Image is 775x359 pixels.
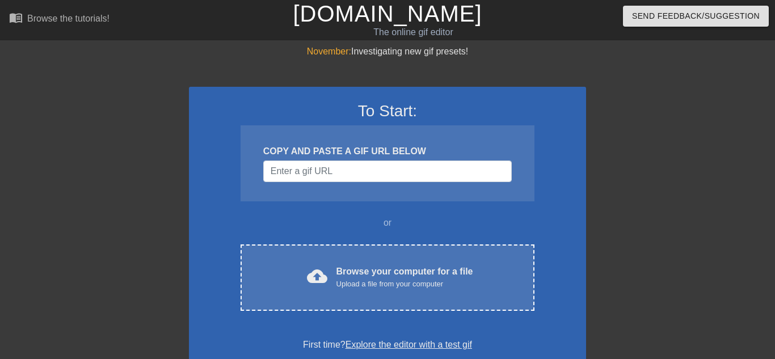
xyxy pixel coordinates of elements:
[263,161,512,182] input: Username
[9,11,23,24] span: menu_book
[218,216,557,230] div: or
[9,11,109,28] a: Browse the tutorials!
[189,45,586,58] div: Investigating new gif presets!
[346,340,472,349] a: Explore the editor with a test gif
[264,26,562,39] div: The online gif editor
[307,266,327,286] span: cloud_upload
[623,6,769,27] button: Send Feedback/Suggestion
[336,265,473,290] div: Browse your computer for a file
[27,14,109,23] div: Browse the tutorials!
[632,9,760,23] span: Send Feedback/Suggestion
[204,338,571,352] div: First time?
[336,278,473,290] div: Upload a file from your computer
[204,102,571,121] h3: To Start:
[293,1,482,26] a: [DOMAIN_NAME]
[307,47,351,56] span: November:
[263,145,512,158] div: COPY AND PASTE A GIF URL BELOW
